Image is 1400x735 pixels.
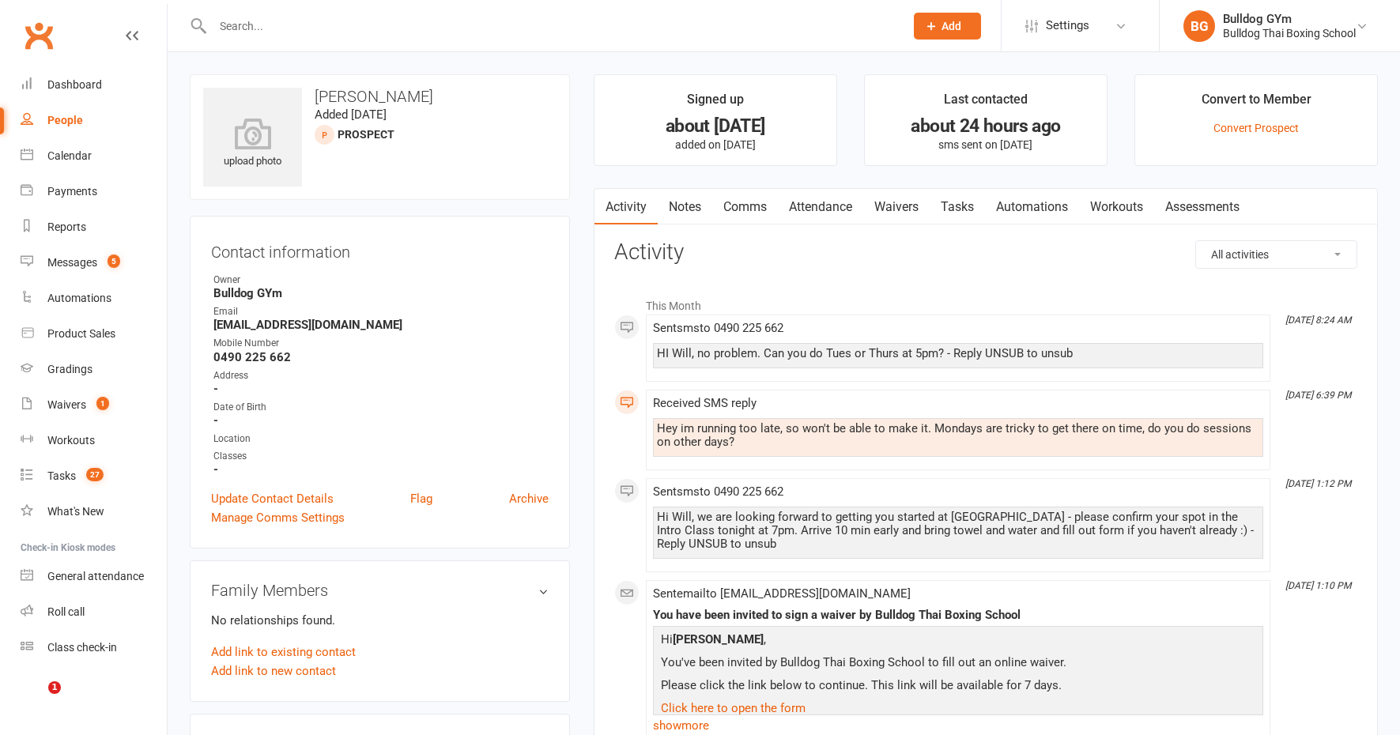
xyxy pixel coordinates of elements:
[47,641,117,654] div: Class check-in
[203,88,557,105] h3: [PERSON_NAME]
[21,352,167,387] a: Gradings
[1285,478,1351,489] i: [DATE] 1:12 PM
[657,676,1259,699] p: Please click the link below to continue. This link will be available for 7 days.
[614,289,1357,315] li: This Month
[213,382,549,396] strong: -
[96,397,109,410] span: 1
[673,632,764,646] strong: [PERSON_NAME]
[614,240,1357,265] h3: Activity
[657,653,1259,676] p: You've been invited by Bulldog Thai Boxing School to fill out an online waiver.
[16,681,54,719] iframe: Intercom live chat
[1046,8,1089,43] span: Settings
[21,67,167,103] a: Dashboard
[47,327,115,340] div: Product Sales
[778,189,863,225] a: Attendance
[21,494,167,530] a: What's New
[1079,189,1154,225] a: Workouts
[213,400,549,415] div: Date of Birth
[47,398,86,411] div: Waivers
[1213,122,1299,134] a: Convert Prospect
[47,78,102,91] div: Dashboard
[47,434,95,447] div: Workouts
[1183,10,1215,42] div: BG
[942,20,961,32] span: Add
[213,286,549,300] strong: Bulldog GYm
[509,489,549,508] a: Archive
[338,128,394,141] snap: prospect
[21,423,167,458] a: Workouts
[213,462,549,477] strong: -
[1202,89,1311,118] div: Convert to Member
[211,611,549,630] p: No relationships found.
[208,15,893,37] input: Search...
[657,511,1259,551] div: Hi Will, we are looking forward to getting you started at [GEOGRAPHIC_DATA] - please confirm your...
[1285,315,1351,326] i: [DATE] 8:24 AM
[213,368,549,383] div: Address
[21,594,167,630] a: Roll call
[211,508,345,527] a: Manage Comms Settings
[1223,26,1356,40] div: Bulldog Thai Boxing School
[21,209,167,245] a: Reports
[19,16,58,55] a: Clubworx
[657,422,1259,449] div: Hey im running too late, so won't be able to make it. Mondays are tricky to get there on time, do...
[213,350,549,364] strong: 0490 225 662
[211,489,334,508] a: Update Contact Details
[21,630,167,665] a: Class kiosk mode
[213,273,549,288] div: Owner
[658,189,712,225] a: Notes
[594,189,658,225] a: Activity
[21,103,167,138] a: People
[213,449,549,464] div: Classes
[930,189,985,225] a: Tasks
[879,138,1092,151] p: sms sent on [DATE]
[47,505,104,518] div: What's New
[879,118,1092,134] div: about 24 hours ago
[108,254,120,268] span: 5
[21,316,167,352] a: Product Sales
[944,89,1028,118] div: Last contacted
[21,138,167,174] a: Calendar
[653,484,783,499] span: Sent sms to 0490 225 662
[653,397,1263,410] div: Received SMS reply
[47,149,92,162] div: Calendar
[315,107,387,122] time: Added [DATE]
[653,321,783,335] span: Sent sms to 0490 225 662
[47,220,86,233] div: Reports
[213,336,549,351] div: Mobile Number
[653,586,911,601] span: Sent email to [EMAIL_ADDRESS][DOMAIN_NAME]
[21,245,167,281] a: Messages 5
[47,292,111,304] div: Automations
[609,118,822,134] div: about [DATE]
[1154,189,1251,225] a: Assessments
[687,89,744,118] div: Signed up
[661,701,806,715] a: Click here to open the form
[211,661,336,680] a: Add link to new contact
[47,363,92,375] div: Gradings
[653,609,1263,622] div: You have been invited to sign a waiver by Bulldog Thai Boxing School
[47,605,85,618] div: Roll call
[211,643,356,661] a: Add link to existing contact
[21,174,167,209] a: Payments
[48,681,61,694] span: 1
[609,138,822,151] p: added on [DATE]
[1223,12,1356,26] div: Bulldog GYm
[1285,580,1351,591] i: [DATE] 1:10 PM
[47,570,144,582] div: General attendance
[21,559,167,594] a: General attendance kiosk mode
[1285,390,1351,401] i: [DATE] 6:39 PM
[657,630,1259,653] p: Hi ,
[213,432,549,447] div: Location
[410,489,432,508] a: Flag
[914,13,981,40] button: Add
[712,189,778,225] a: Comms
[47,114,83,126] div: People
[863,189,930,225] a: Waivers
[47,185,97,198] div: Payments
[21,387,167,423] a: Waivers 1
[47,469,76,482] div: Tasks
[203,118,302,170] div: upload photo
[21,458,167,494] a: Tasks 27
[86,468,104,481] span: 27
[985,189,1079,225] a: Automations
[211,582,549,599] h3: Family Members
